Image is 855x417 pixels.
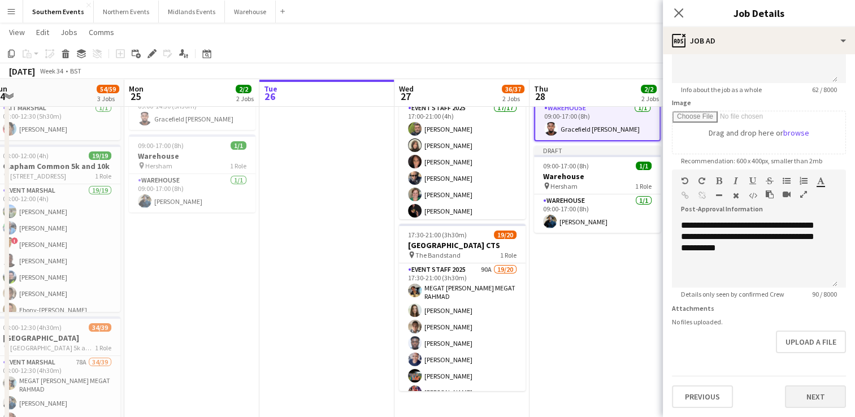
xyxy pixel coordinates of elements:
app-card-role: Warehouse1/109:00-17:00 (8h)[PERSON_NAME] [129,174,255,212]
span: Wed [399,84,414,94]
button: Insert video [783,190,791,199]
span: 1 Role [95,344,111,352]
span: 1 Role [635,182,652,190]
div: Draft [534,146,661,155]
div: No files uploaded. [672,318,846,326]
span: 34/39 [89,323,111,332]
app-job-card: 17:00-21:00 (4h)17/17[PERSON_NAME] Triathlon + Run [PERSON_NAME] Lake ([GEOGRAPHIC_DATA])1 RoleEv... [399,52,526,219]
a: View [5,25,29,40]
span: 08:00-12:30 (4h30m) [3,323,62,332]
app-card-role: Warehouse1/109:00-14:30 (5h30m)Gracefield [PERSON_NAME] [129,92,255,130]
button: Midlands Events [159,1,225,23]
button: Text Color [817,176,824,185]
a: Jobs [56,25,82,40]
h3: Job Details [663,6,855,20]
div: 2 Jobs [236,94,254,103]
a: Comms [84,25,119,40]
button: Undo [681,176,689,185]
span: 2/2 [641,85,657,93]
span: 27 [397,90,414,103]
app-job-card: 17:30-21:00 (3h30m)19/20[GEOGRAPHIC_DATA] CTS The Bandstand1 RoleEvent Staff 202590A19/2017:30-21... [399,224,526,391]
button: Clear Formatting [732,191,740,200]
button: Previous [672,385,733,408]
button: Southern Events [23,1,94,23]
span: Hersham [550,182,578,190]
h3: [GEOGRAPHIC_DATA] CTS [399,240,526,250]
button: Horizontal Line [715,191,723,200]
button: Next [785,385,846,408]
span: 08:00-12:00 (4h) [3,151,49,160]
span: Hersham [145,162,172,170]
div: 2 Jobs [502,94,524,103]
span: Info about the job as a whole [672,85,771,94]
span: Mon [129,84,144,94]
h3: Warehouse [534,171,661,181]
span: Jobs [60,27,77,37]
span: Recommendation: 600 x 400px, smaller than 2mb [672,157,831,165]
div: BST [70,67,81,75]
span: 54/59 [97,85,119,93]
button: Fullscreen [800,190,808,199]
span: 09:00-17:00 (8h) [138,141,184,150]
div: Job Ad [663,27,855,54]
span: 09:00-17:00 (8h) [543,162,589,170]
button: Underline [749,176,757,185]
button: Warehouse [225,1,276,23]
span: 2/2 [236,85,251,93]
span: Thu [534,84,548,94]
app-card-role: Warehouse1/109:00-17:00 (8h)[PERSON_NAME] [534,194,661,233]
span: 26 [262,90,277,103]
div: [DATE] [9,66,35,77]
span: Tue [264,84,277,94]
span: 90 / 8000 [803,290,846,298]
button: HTML Code [749,191,757,200]
app-card-role: Warehouse1/109:00-17:00 (8h)Gracefield [PERSON_NAME] [535,102,659,140]
span: ! [11,237,18,244]
div: 2 Jobs [641,94,659,103]
button: Bold [715,176,723,185]
span: Week 34 [37,67,66,75]
span: 25 [127,90,144,103]
span: Details only seen by confirmed Crew [672,290,793,298]
button: Strikethrough [766,176,774,185]
span: Edit [36,27,49,37]
button: Italic [732,176,740,185]
label: Attachments [672,304,714,312]
app-job-card: Draft09:00-17:00 (8h)1/1Warehouse Hersham1 RoleWarehouse1/109:00-17:00 (8h)[PERSON_NAME] [534,146,661,233]
span: Comms [89,27,114,37]
span: 1/1 [231,141,246,150]
span: 1 Role [95,172,111,180]
app-job-card: 09:00-17:00 (8h)1/1Warehouse Hersham1 RoleWarehouse1/109:00-17:00 (8h)[PERSON_NAME] [129,134,255,212]
span: 17:30-21:00 (3h30m) [408,231,467,239]
button: Paste as plain text [766,190,774,199]
span: 62 / 8000 [803,85,846,94]
button: Northern Events [94,1,159,23]
h3: Warehouse [129,151,255,161]
span: [GEOGRAPHIC_DATA] 5k and 10k [10,344,95,352]
div: 3 Jobs [97,94,119,103]
span: [STREET_ADDRESS] [10,172,66,180]
span: View [9,27,25,37]
span: 36/37 [502,85,524,93]
button: Redo [698,176,706,185]
span: 19/20 [494,231,517,239]
span: The Bandstand [415,251,461,259]
button: Upload a file [776,331,846,353]
a: Edit [32,25,54,40]
span: 1/1 [636,162,652,170]
button: Ordered List [800,176,808,185]
span: 19/19 [89,151,111,160]
span: 28 [532,90,548,103]
span: 1 Role [230,162,246,170]
span: 1 Role [500,251,517,259]
button: Unordered List [783,176,791,185]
